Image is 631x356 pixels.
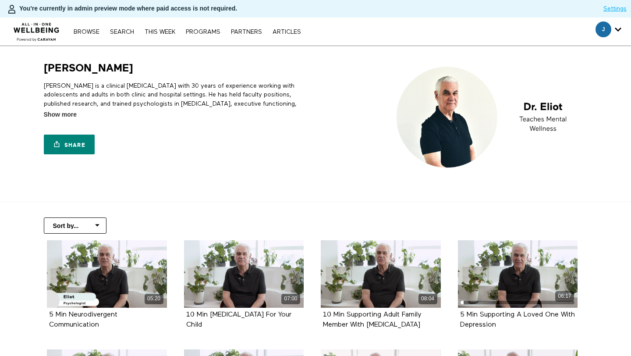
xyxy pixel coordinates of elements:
[69,27,305,36] nav: Primary
[44,82,312,117] p: [PERSON_NAME] is a clinical [MEDICAL_DATA] with 30 years of experience working with adolescents a...
[589,18,628,46] div: Secondary
[186,311,291,328] strong: 10 Min Psychological Testing For Your Child
[184,240,304,308] a: 10 Min Psychological Testing For Your Child 07:00
[44,61,133,75] h1: [PERSON_NAME]
[145,294,163,304] div: 05:20
[49,311,117,328] a: 5 Min Neurodivergent Communication
[323,311,422,328] a: 10 Min Supporting Adult Family Member With [MEDICAL_DATA]
[44,110,77,119] span: Show more
[555,291,574,301] div: 06:17
[460,311,575,328] a: 5 Min Supporting A Loved One With Depression
[69,29,104,35] a: Browse
[181,29,225,35] a: PROGRAMS
[10,16,63,43] img: CARAVAN
[603,4,627,13] a: Settings
[281,294,300,304] div: 07:00
[321,240,441,308] a: 10 Min Supporting Adult Family Member With ADHD 08:04
[268,29,305,35] a: ARTICLES
[44,135,95,154] a: Share
[458,240,578,308] a: 5 Min Supporting A Loved One With Depression 06:17
[140,29,180,35] a: THIS WEEK
[418,294,437,304] div: 08:04
[7,4,17,14] img: person-bdfc0eaa9744423c596e6e1c01710c89950b1dff7c83b5d61d716cfd8139584f.svg
[186,311,291,328] a: 10 Min [MEDICAL_DATA] For Your Child
[106,29,138,35] a: Search
[389,61,588,173] img: Dr. Eliot
[47,240,167,308] a: 5 Min Neurodivergent Communication 05:20
[227,29,266,35] a: PARTNERS
[323,311,422,328] strong: 10 Min Supporting Adult Family Member With ADHD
